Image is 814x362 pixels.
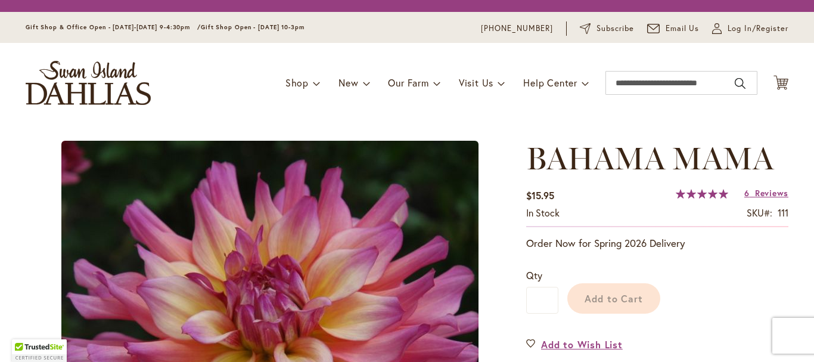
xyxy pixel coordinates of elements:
span: BAHAMA MAMA [526,140,773,177]
a: store logo [26,61,151,105]
span: Gift Shop & Office Open - [DATE]-[DATE] 9-4:30pm / [26,23,201,31]
iframe: Launch Accessibility Center [9,320,42,353]
span: New [338,76,358,89]
div: 111 [778,206,788,220]
span: In stock [526,206,560,219]
span: 6 [744,187,750,199]
div: 100% [676,189,728,199]
div: Availability [526,206,560,220]
a: [PHONE_NUMBER] [481,23,553,35]
span: Help Center [523,76,577,89]
span: $15.95 [526,189,554,202]
span: Subscribe [596,23,634,35]
span: Shop [285,76,309,89]
button: Search [735,74,745,93]
span: Visit Us [459,76,493,89]
span: Gift Shop Open - [DATE] 10-3pm [201,23,305,31]
span: Qty [526,269,542,281]
span: Email Us [666,23,700,35]
a: Subscribe [580,23,634,35]
span: Log In/Register [728,23,788,35]
span: Add to Wish List [541,338,623,351]
a: 6 Reviews [744,187,788,199]
span: Our Farm [388,76,428,89]
a: Add to Wish List [526,338,623,351]
p: Order Now for Spring 2026 Delivery [526,236,788,250]
span: Reviews [755,187,788,199]
a: Log In/Register [712,23,788,35]
strong: SKU [747,206,772,219]
a: Email Us [647,23,700,35]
